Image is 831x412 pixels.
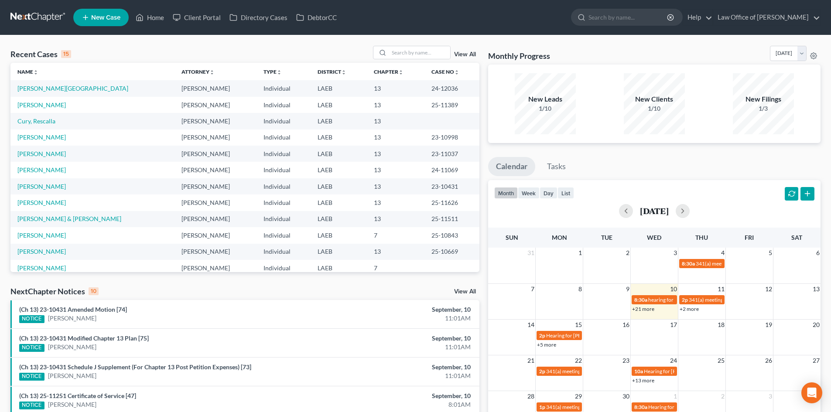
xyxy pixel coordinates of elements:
a: Tasks [539,157,574,176]
span: 12 [764,284,773,294]
div: New Filings [733,94,794,104]
td: [PERSON_NAME] [174,194,256,211]
span: Mon [552,234,567,241]
td: [PERSON_NAME] [174,178,256,194]
a: [PERSON_NAME] [17,166,66,174]
a: +5 more [537,341,556,348]
div: 11:01AM [326,343,471,351]
a: (Ch 13) 23-10431 Modified Chapter 13 Plan [75] [19,334,149,342]
td: Individual [256,227,311,243]
span: Hearing for [PERSON_NAME] [648,404,716,410]
td: 13 [367,129,424,146]
td: [PERSON_NAME] [174,162,256,178]
span: 6 [815,248,821,258]
div: 15 [61,50,71,58]
span: 20 [812,320,821,330]
td: [PERSON_NAME] [174,129,256,146]
td: [PERSON_NAME] [174,80,256,96]
a: DebtorCC [292,10,341,25]
td: 25-10669 [424,244,479,260]
td: 13 [367,178,424,194]
td: Individual [256,194,311,211]
i: unfold_more [209,70,215,75]
td: [PERSON_NAME] [174,146,256,162]
td: 7 [367,227,424,243]
a: [PERSON_NAME] [17,150,66,157]
a: [PERSON_NAME] [17,248,66,255]
div: New Clients [624,94,685,104]
td: LAEB [311,194,367,211]
td: Individual [256,129,311,146]
a: Typeunfold_more [263,68,282,75]
td: [PERSON_NAME] [174,113,256,129]
div: NextChapter Notices [10,286,99,296]
td: 25-10843 [424,227,479,243]
span: 8:30a [634,296,647,303]
a: Client Portal [168,10,225,25]
div: 10 [89,287,99,295]
span: 28 [527,391,535,402]
td: [PERSON_NAME] [174,211,256,227]
span: 8:30a [634,404,647,410]
span: Hearing for [PERSON_NAME] [546,332,614,339]
i: unfold_more [454,70,459,75]
span: 22 [574,355,583,366]
a: [PERSON_NAME] [48,314,96,323]
div: New Leads [515,94,576,104]
span: 29 [574,391,583,402]
button: list [557,187,574,199]
td: [PERSON_NAME] [174,244,256,260]
span: 15 [574,320,583,330]
i: unfold_more [277,70,282,75]
td: 13 [367,80,424,96]
td: 13 [367,113,424,129]
span: 21 [527,355,535,366]
td: 25-11389 [424,97,479,113]
span: 1 [578,248,583,258]
div: Open Intercom Messenger [801,382,822,403]
span: Tue [601,234,612,241]
div: September, 10 [326,363,471,371]
div: September, 10 [326,392,471,400]
a: View All [454,289,476,295]
td: 24-12036 [424,80,479,96]
a: [PERSON_NAME] [17,199,66,206]
td: LAEB [311,80,367,96]
a: [PERSON_NAME][GEOGRAPHIC_DATA] [17,85,128,92]
span: 2 [720,391,725,402]
td: 13 [367,162,424,178]
div: 11:01AM [326,314,471,323]
td: Individual [256,178,311,194]
span: 10a [634,368,643,375]
div: 11:01AM [326,371,471,380]
td: 23-11037 [424,146,479,162]
div: 1/10 [624,104,685,113]
span: 7 [530,284,535,294]
a: (Ch 13) 23-10431 Schedule J Supplement (For Chapter 13 Post Petition Expenses) [73] [19,363,251,371]
span: 18 [717,320,725,330]
td: Individual [256,146,311,162]
a: +2 more [680,306,699,312]
td: LAEB [311,162,367,178]
a: [PERSON_NAME] [17,264,66,272]
span: 341(a) meeting for [PERSON_NAME] [546,404,630,410]
span: 30 [622,391,630,402]
span: 24 [669,355,678,366]
span: 26 [764,355,773,366]
span: 341(a) meeting for [PERSON_NAME] [546,368,630,375]
span: 8 [578,284,583,294]
a: [PERSON_NAME] [17,101,66,109]
td: 13 [367,97,424,113]
td: 13 [367,211,424,227]
a: +21 more [632,306,654,312]
a: Case Nounfold_more [431,68,459,75]
span: 5 [768,248,773,258]
div: 1/3 [733,104,794,113]
div: NOTICE [19,344,44,352]
i: unfold_more [33,70,38,75]
span: 10 [669,284,678,294]
span: 19 [764,320,773,330]
span: 31 [527,248,535,258]
span: Thu [695,234,708,241]
a: (Ch 13) 23-10431 Amended Motion [74] [19,306,127,313]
